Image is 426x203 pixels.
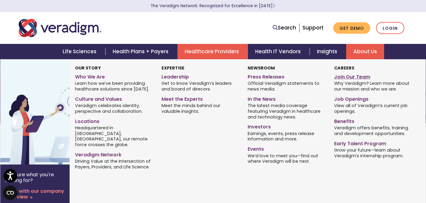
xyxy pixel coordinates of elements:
[248,130,325,142] span: Earnings, events, press release information and more.
[75,149,152,158] a: Veradigm Network
[161,80,239,92] span: Get to know Veradigm’s leaders and board of direcors.
[161,94,239,103] a: Meet the Experts
[248,80,325,92] span: Official Veradigm statements to news media.
[334,138,412,147] a: Early Talent Program
[248,152,325,164] span: We’d love to meet you—find out where Veradigm will be next.
[248,121,325,130] a: Investors
[248,144,325,152] a: Events
[334,65,354,71] strong: Careers
[75,158,152,170] span: Driving Value at the Intersection of Payers, Providers, and Life Science.
[5,188,65,200] a: Start with our company overview
[19,18,102,38] img: Veradigm logo
[75,116,152,125] a: Locations
[310,44,346,59] a: Insights
[334,147,412,158] span: Grow your future—learn about Veradigm’s internship program.
[334,125,412,136] span: Veradigm offers benefits, training and development opportunities.
[376,22,404,34] a: Login
[334,80,412,92] span: Why Veradigm? Learn more about our mission and who we are.
[177,44,248,59] a: Healthcare Providers
[75,72,152,80] a: Who We Are
[302,24,324,31] a: Support
[75,80,152,92] span: Learn how we’ve been providing healthcare solutions since [DATE].
[75,65,101,71] strong: Our Story
[161,103,239,114] span: Meet the minds behind our valuable insights.
[333,22,370,34] a: Get Demo
[0,59,97,165] img: Vector image of Veradigm’s Story
[75,125,152,147] span: Headquartered in [GEOGRAPHIC_DATA], [GEOGRAPHIC_DATA], our remote force crosses the globe.
[273,3,275,9] span: Learn More
[5,172,65,183] p: Not sure what you're looking for?
[55,44,105,59] a: Life Sciences
[248,44,310,59] a: Health IT Vendors
[334,116,412,125] a: Benefits
[334,94,412,103] a: Job Openings
[310,166,419,196] iframe: Drift Chat Widget
[161,72,239,80] a: Leadership
[273,24,296,32] a: Search
[334,72,412,80] a: Join Our Team
[248,103,325,120] span: The latest media coverage featuring Veradigm in healthcare and technology news.
[248,94,325,103] a: In the News
[346,44,384,59] a: About Us
[161,65,184,71] strong: Expertise
[248,65,275,71] strong: Newsroom
[151,3,275,9] a: The Veradigm Network: Recognized for Excellence in [DATE]Learn More
[105,44,177,59] a: Health Plans + Payers
[75,103,152,114] span: Veradigm celebrates identity, perspective and collaboration.
[334,103,412,114] span: View all of Veradigm’s current job openings.
[75,94,152,103] a: Culture and Values
[248,72,325,80] a: Press Releases
[3,186,17,200] button: Open CMP widget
